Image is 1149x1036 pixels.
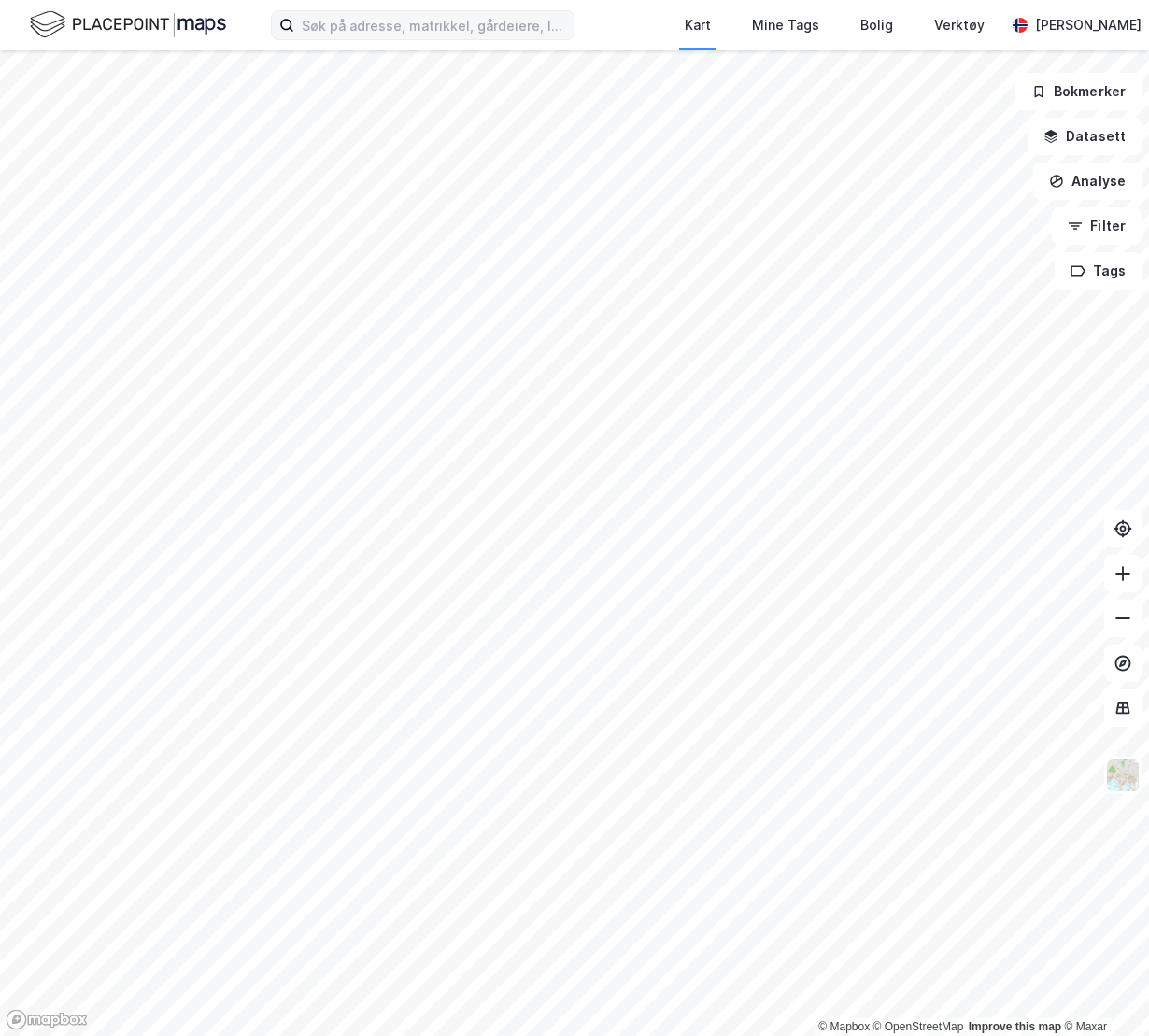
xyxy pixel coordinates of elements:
[1056,946,1149,1036] div: Kontrollprogram for chat
[934,14,985,36] div: Verktøy
[818,1020,870,1033] a: Mapbox
[873,1020,964,1033] a: OpenStreetMap
[6,1009,88,1030] a: Mapbox homepage
[1028,118,1142,155] button: Datasett
[30,8,226,41] img: logo.f888ab2527a4732fd821a326f86c7f29.svg
[1056,946,1149,1036] iframe: Chat Widget
[860,14,893,36] div: Bolig
[1052,207,1142,245] button: Filter
[1015,73,1142,110] button: Bokmerker
[1035,14,1142,36] div: [PERSON_NAME]
[685,14,711,36] div: Kart
[294,11,574,39] input: Søk på adresse, matrikkel, gårdeiere, leietakere eller personer
[1055,252,1142,290] button: Tags
[1033,163,1142,200] button: Analyse
[1105,758,1141,793] img: Z
[752,14,819,36] div: Mine Tags
[969,1020,1061,1033] a: Improve this map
